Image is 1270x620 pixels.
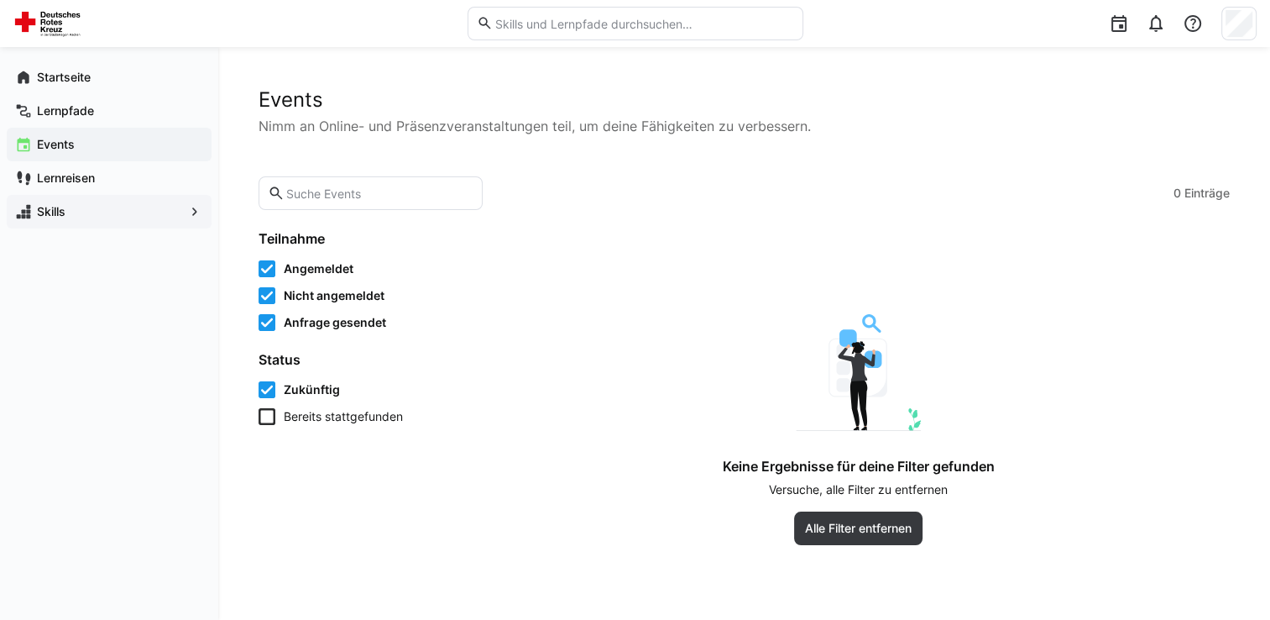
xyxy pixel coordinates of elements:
span: 0 [1173,185,1181,202]
h2: Events [259,87,1230,113]
button: Alle Filter entfernen [794,512,922,545]
h4: Status [259,351,467,368]
h4: Teilnahme [259,230,467,247]
span: Anfrage gesendet [284,314,386,331]
p: Versuche, alle Filter zu entfernen [769,481,948,498]
span: Nicht angemeldet [284,287,384,304]
span: Angemeldet [284,260,353,277]
span: Zukünftig [284,381,340,398]
p: Nimm an Online- und Präsenzveranstaltungen teil, um deine Fähigkeiten zu verbessern. [259,116,1230,136]
input: Suche Events [285,186,473,201]
span: Alle Filter entfernen [802,520,914,537]
span: Einträge [1184,185,1230,202]
h4: Keine Ergebnisse für deine Filter gefunden [723,458,995,475]
input: Skills und Lernpfade durchsuchen… [493,16,793,31]
span: Bereits stattgefunden [284,408,403,425]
